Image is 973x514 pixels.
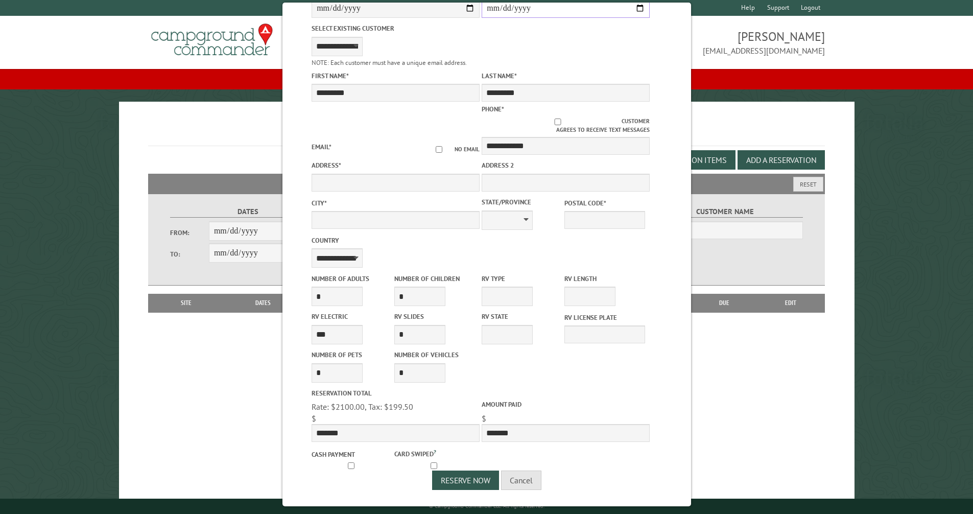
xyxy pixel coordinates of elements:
span: Rate: $2100.00, Tax: $199.50 [312,402,413,412]
label: City [312,198,480,208]
label: Reservation Total [312,388,480,398]
label: Cash payment [312,450,392,459]
label: RV License Plate [564,313,645,322]
label: Number of Vehicles [394,350,475,360]
img: Campground Commander [148,20,276,60]
label: Address 2 [482,160,650,170]
label: RV State [482,312,562,321]
label: No email [423,145,480,154]
small: NOTE: Each customer must have a unique email address. [312,58,467,67]
label: Phone [482,105,504,113]
label: RV Length [564,274,645,284]
label: From: [170,228,209,238]
label: Amount paid [482,400,650,409]
small: © Campground Commander LLC. All rights reserved. [429,503,544,509]
label: Number of Children [394,274,475,284]
input: Customer agrees to receive text messages [493,119,622,125]
label: State/Province [482,197,562,207]
th: Site [153,294,220,312]
label: Number of Pets [312,350,392,360]
a: ? [434,448,436,455]
label: RV Electric [312,312,392,321]
label: Address [312,160,480,170]
label: Card swiped [394,448,475,459]
label: Customer agrees to receive text messages [482,117,650,134]
label: Dates [170,206,326,218]
th: Edit [756,294,825,312]
label: Select existing customer [312,24,480,33]
input: No email [423,146,455,153]
label: Country [312,236,480,245]
label: Customer Name [647,206,803,218]
button: Reserve Now [432,471,499,490]
h1: Reservations [148,118,825,146]
button: Edit Add-on Items [648,150,735,170]
label: First Name [312,71,480,81]
th: Due [692,294,756,312]
button: Add a Reservation [738,150,825,170]
h2: Filters [148,174,825,193]
label: Last Name [482,71,650,81]
label: Email [312,143,331,151]
label: RV Type [482,274,562,284]
span: $ [312,413,316,424]
th: Dates [220,294,307,312]
label: Postal Code [564,198,645,208]
label: Number of Adults [312,274,392,284]
button: Reset [793,177,823,192]
label: To: [170,249,209,259]
button: Cancel [501,471,541,490]
label: RV Slides [394,312,475,321]
span: $ [482,413,486,424]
